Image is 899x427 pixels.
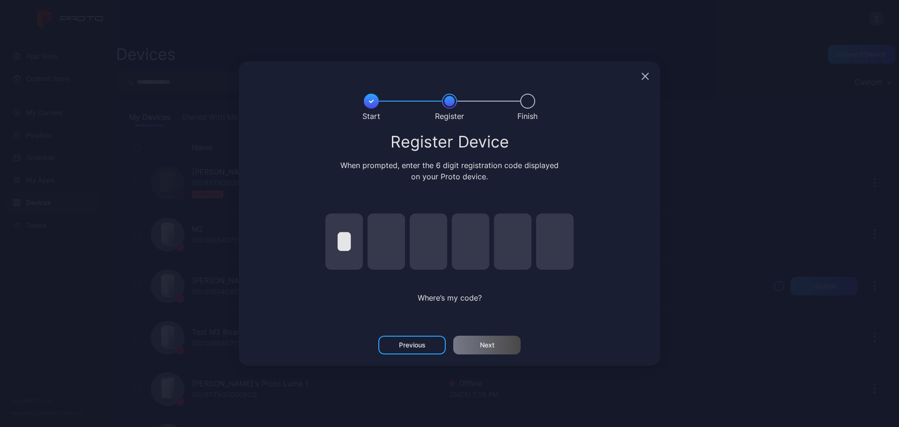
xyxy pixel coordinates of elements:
[494,213,531,270] input: pin code 5 of 6
[368,213,405,270] input: pin code 2 of 6
[325,213,363,270] input: pin code 1 of 6
[399,341,426,349] div: Previous
[480,341,494,349] div: Next
[418,293,482,302] span: Where’s my code?
[452,213,489,270] input: pin code 4 of 6
[250,133,649,150] div: Register Device
[517,110,538,122] div: Finish
[378,336,446,354] button: Previous
[536,213,574,270] input: pin code 6 of 6
[435,110,464,122] div: Register
[362,110,380,122] div: Start
[410,213,447,270] input: pin code 3 of 6
[339,160,561,182] div: When prompted, enter the 6 digit registration code displayed on your Proto device.
[453,336,521,354] button: Next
